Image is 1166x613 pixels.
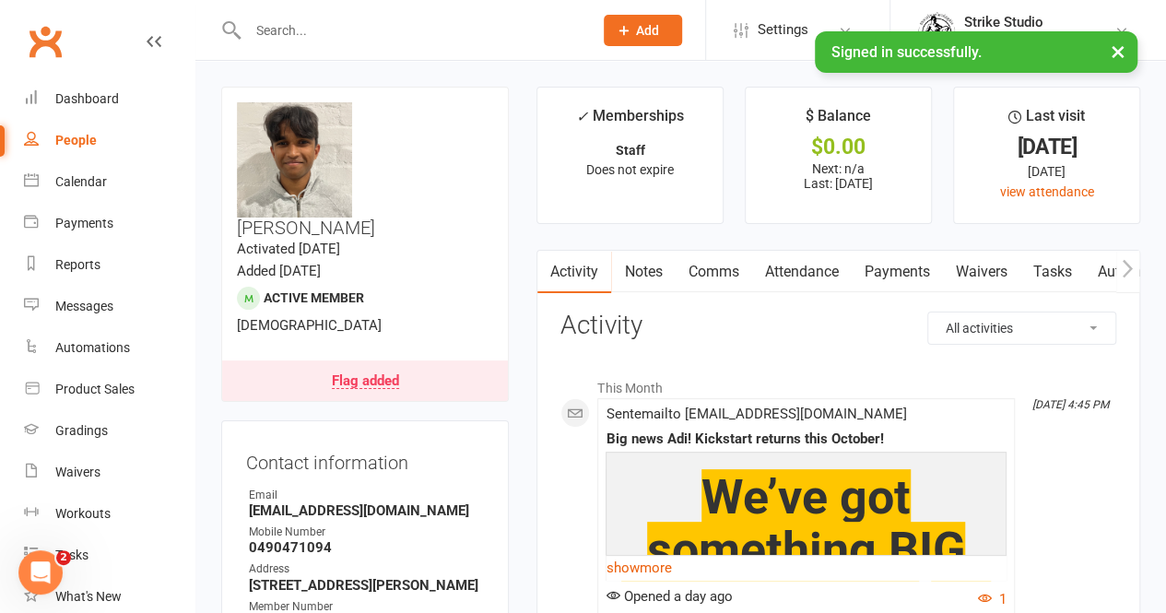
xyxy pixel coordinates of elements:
div: Address [249,560,484,578]
div: Tasks [55,548,88,562]
a: Tasks [24,535,194,576]
div: $0.00 [762,137,914,157]
div: Strike Studio [964,14,1043,30]
a: Messages [24,286,194,327]
div: Flag added [332,374,399,389]
span: Settings [758,9,808,51]
div: Workouts [55,506,111,521]
a: show more [606,555,1007,581]
span: Does not expire [586,162,674,177]
div: $ Balance [806,104,871,137]
div: [DATE] [971,161,1123,182]
div: Product Sales [55,382,135,396]
div: People [55,133,97,147]
strong: [EMAIL_ADDRESS][DOMAIN_NAME] [249,502,484,519]
div: Strike Studio [964,30,1043,47]
strong: 0490471094 [249,539,484,556]
div: Messages [55,299,113,313]
strong: Staff [616,143,645,158]
a: Gradings [24,410,194,452]
a: Dashboard [24,78,194,120]
div: [DATE] [971,137,1123,157]
div: Dashboard [55,91,119,106]
a: Reports [24,244,194,286]
a: Payments [24,203,194,244]
time: Activated [DATE] [237,241,340,257]
div: Email [249,487,484,504]
i: ✓ [576,108,588,125]
span: Add [636,23,659,38]
div: Big news Adi! Kickstart returns this October! [606,431,1007,447]
p: Next: n/a Last: [DATE] [762,161,914,191]
span: 2 [56,550,71,565]
h3: Contact information [246,445,484,473]
a: view attendance [1000,184,1094,199]
span: Active member [264,290,364,305]
img: thumb_image1723780799.png [918,12,955,49]
div: Last visit [1008,104,1085,137]
div: Payments [55,216,113,230]
span: Signed in successfully. [831,43,982,61]
a: Waivers [24,452,194,493]
a: Workouts [24,493,194,535]
i: [DATE] 4:45 PM [1032,398,1109,411]
div: Memberships [576,104,684,138]
h3: Activity [560,312,1116,340]
time: Added [DATE] [237,263,321,279]
button: Add [604,15,682,46]
img: image1703143113.png [237,102,352,218]
a: Calendar [24,161,194,203]
div: Reports [55,257,100,272]
a: Product Sales [24,369,194,410]
iframe: Intercom live chat [18,550,63,595]
button: × [1101,31,1135,71]
span: Sent email to [EMAIL_ADDRESS][DOMAIN_NAME] [606,406,906,422]
a: Automations [24,327,194,369]
strong: [STREET_ADDRESS][PERSON_NAME] [249,577,484,594]
a: Tasks [1019,251,1084,293]
a: Notes [611,251,675,293]
h3: [PERSON_NAME] [237,102,493,238]
div: What's New [55,589,122,604]
li: This Month [560,369,1116,398]
div: Gradings [55,423,108,438]
span: [DEMOGRAPHIC_DATA] [237,317,382,334]
a: Activity [537,251,611,293]
a: Waivers [942,251,1019,293]
a: Attendance [751,251,851,293]
button: 1 [978,588,1007,610]
div: Calendar [55,174,107,189]
div: Mobile Number [249,524,484,541]
a: Comms [675,251,751,293]
a: Clubworx [22,18,68,65]
div: Automations [55,340,130,355]
div: Waivers [55,465,100,479]
a: People [24,120,194,161]
span: Opened a day ago [606,588,732,605]
input: Search... [242,18,581,43]
a: Payments [851,251,942,293]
